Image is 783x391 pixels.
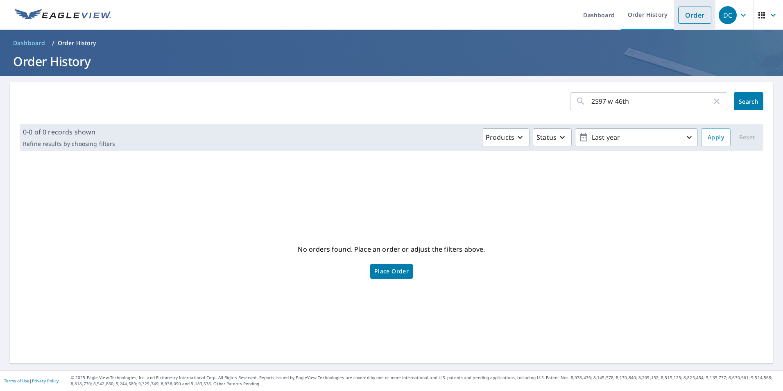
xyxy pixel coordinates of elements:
[23,127,115,137] p: 0-0 of 0 records shown
[71,375,779,387] p: © 2025 Eagle View Technologies, Inc. and Pictometry International Corp. All Rights Reserved. Repo...
[10,36,773,50] nav: breadcrumb
[374,269,409,273] span: Place Order
[298,243,485,256] p: No orders found. Place an order or adjust the filters above.
[32,378,59,384] a: Privacy Policy
[575,128,698,146] button: Last year
[4,378,29,384] a: Terms of Use
[486,132,514,142] p: Products
[4,378,59,383] p: |
[58,39,96,47] p: Order History
[482,128,530,146] button: Products
[23,140,115,148] p: Refine results by choosing filters
[533,128,572,146] button: Status
[678,7,711,24] a: Order
[10,53,773,70] h1: Order History
[740,98,757,105] span: Search
[588,130,684,145] p: Last year
[536,132,557,142] p: Status
[734,92,763,110] button: Search
[10,36,49,50] a: Dashboard
[15,9,111,21] img: EV Logo
[13,39,45,47] span: Dashboard
[719,6,737,24] div: DC
[708,132,724,143] span: Apply
[701,128,731,146] button: Apply
[591,90,712,113] input: Address, Report #, Claim ID, etc.
[370,264,413,279] a: Place Order
[52,38,54,48] li: /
